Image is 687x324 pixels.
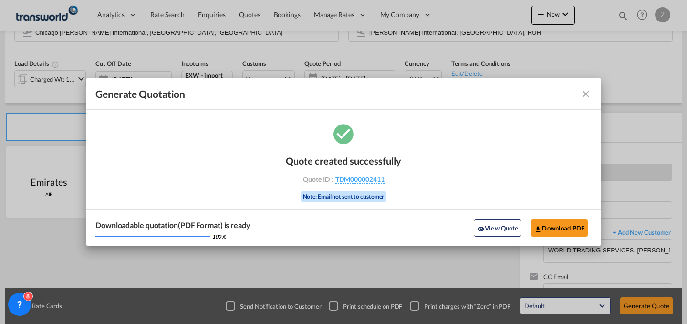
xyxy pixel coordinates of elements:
[531,219,588,237] button: Download PDF
[474,219,521,237] button: icon-eyeView Quote
[534,225,542,233] md-icon: icon-download
[580,88,592,100] md-icon: icon-close fg-AAA8AD cursor m-0
[301,191,386,203] div: Note: Email not sent to customer
[288,175,399,184] div: Quote ID :
[86,78,601,246] md-dialog: Generate Quotation Quote ...
[95,88,185,100] span: Generate Quotation
[286,155,401,167] div: Quote created successfully
[332,122,355,146] md-icon: icon-checkbox-marked-circle
[212,233,226,240] div: 100 %
[477,225,485,233] md-icon: icon-eye
[335,175,385,184] span: TDM000002411
[95,220,250,230] div: Downloadable quotation(PDF Format) is ready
